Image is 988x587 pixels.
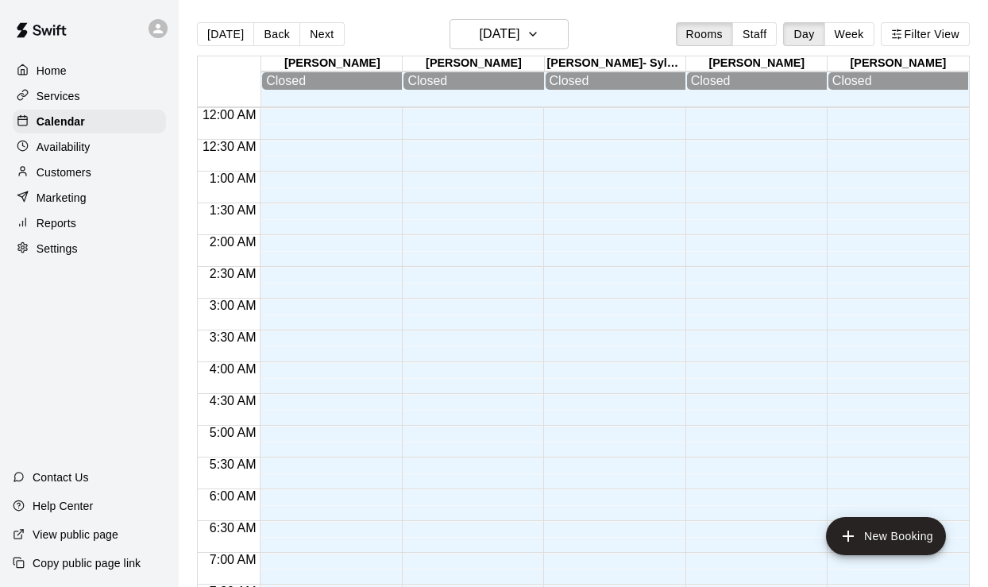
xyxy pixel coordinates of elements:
div: [PERSON_NAME] [828,56,969,71]
div: [PERSON_NAME] [261,56,403,71]
div: Closed [691,74,823,88]
span: 4:30 AM [206,394,261,407]
button: Back [253,22,300,46]
span: 1:30 AM [206,203,261,217]
p: Reports [37,215,76,231]
p: View public page [33,527,118,543]
p: Help Center [33,498,93,514]
p: Calendar [37,114,85,129]
span: 5:00 AM [206,426,261,439]
div: [PERSON_NAME]- Sylacauga [545,56,686,71]
button: [DATE] [197,22,254,46]
span: 3:30 AM [206,330,261,344]
span: 12:00 AM [199,108,261,122]
p: Copy public page link [33,555,141,571]
p: Customers [37,164,91,180]
button: add [826,517,946,555]
div: Closed [832,74,964,88]
p: Contact Us [33,469,89,485]
p: Settings [37,241,78,257]
span: 2:30 AM [206,267,261,280]
div: [PERSON_NAME] [403,56,544,71]
a: Customers [13,160,166,184]
span: 12:30 AM [199,140,261,153]
p: Services [37,88,80,104]
button: Next [299,22,344,46]
button: Rooms [676,22,733,46]
h6: [DATE] [479,23,519,45]
button: Filter View [881,22,970,46]
a: Reports [13,211,166,235]
span: 5:30 AM [206,458,261,471]
p: Marketing [37,190,87,206]
span: 4:00 AM [206,362,261,376]
span: 6:00 AM [206,489,261,503]
span: 1:00 AM [206,172,261,185]
span: 6:30 AM [206,521,261,535]
span: 2:00 AM [206,235,261,249]
span: 7:00 AM [206,553,261,566]
a: Services [13,84,166,108]
div: Closed [407,74,539,88]
div: Closed [550,74,681,88]
button: Day [783,22,824,46]
div: [PERSON_NAME] [686,56,828,71]
span: 3:00 AM [206,299,261,312]
p: Home [37,63,67,79]
div: Closed [266,74,398,88]
a: Marketing [13,186,166,210]
p: Availability [37,139,91,155]
button: [DATE] [450,19,569,49]
a: Home [13,59,166,83]
a: Settings [13,237,166,261]
button: Week [824,22,874,46]
a: Availability [13,135,166,159]
a: Calendar [13,110,166,133]
button: Staff [732,22,778,46]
